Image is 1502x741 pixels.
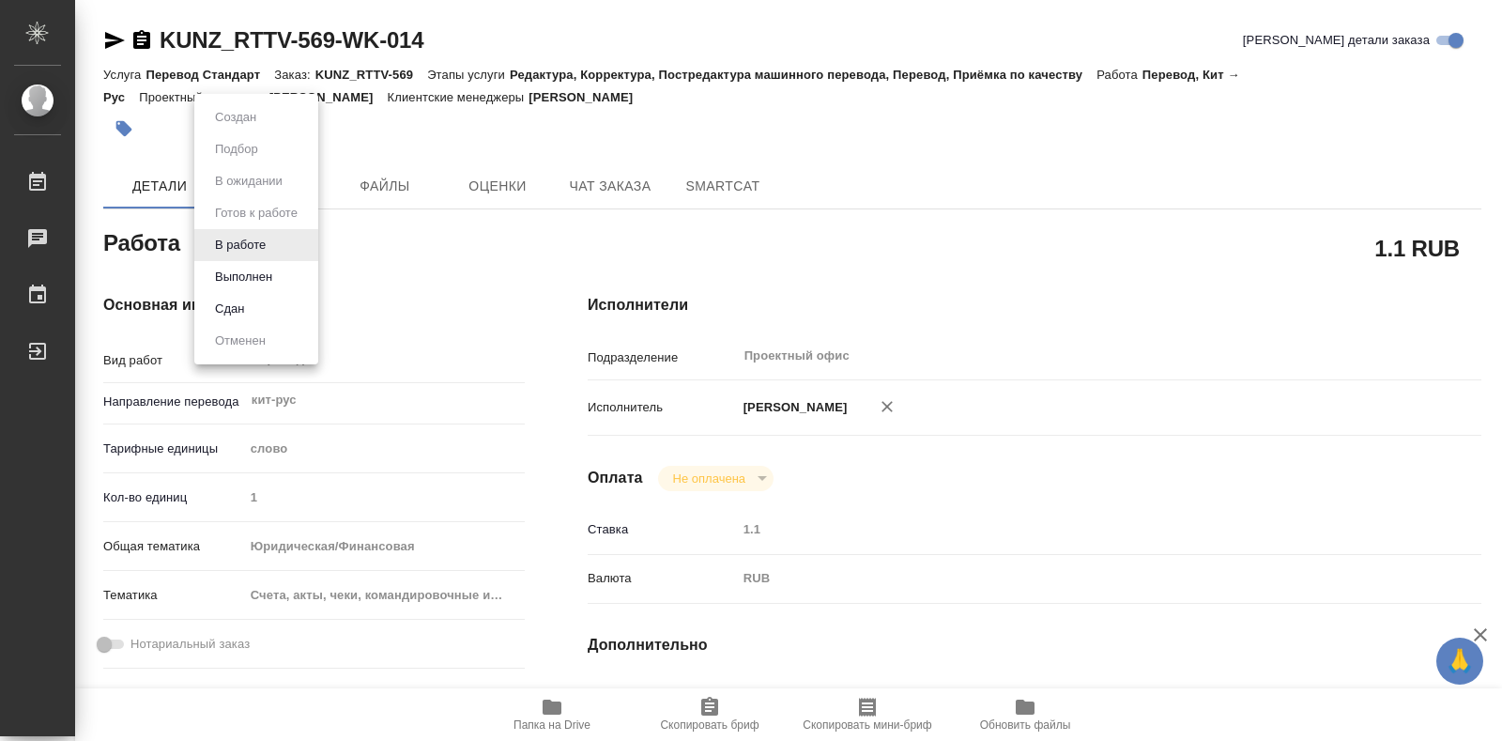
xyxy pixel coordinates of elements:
button: Отменен [209,331,271,351]
button: Создан [209,107,262,128]
button: Выполнен [209,267,278,287]
button: Готов к работе [209,203,303,224]
button: В ожидании [209,171,288,192]
button: Подбор [209,139,264,160]
button: В работе [209,235,271,255]
button: Сдан [209,299,250,319]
